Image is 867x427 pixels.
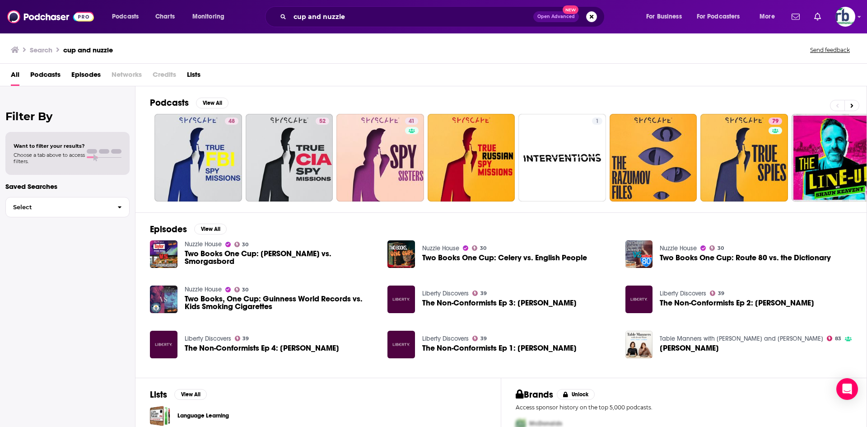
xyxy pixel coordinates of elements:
[71,67,101,86] a: Episodes
[836,378,858,400] div: Open Intercom Messenger
[480,291,487,296] span: 39
[769,117,782,125] a: 79
[718,291,724,296] span: 39
[422,335,469,343] a: Liberty Discovers
[185,344,339,352] span: The Non-Conformists Ep 4: [PERSON_NAME]
[185,295,377,310] a: Two Books, One Cup: Guinness World Records vs. Kids Smoking Cigarettes
[660,344,719,352] span: [PERSON_NAME]
[234,287,249,292] a: 30
[516,404,852,411] p: Access sponsor history on the top 5,000 podcasts.
[691,9,753,24] button: open menu
[807,46,853,54] button: Send feedback
[30,67,61,86] a: Podcasts
[422,244,459,252] a: Nuzzle House
[185,250,377,265] span: Two Books One Cup: [PERSON_NAME] vs. Smorgasbord
[660,344,719,352] a: Ed Sheeran
[274,6,613,27] div: Search podcasts, credits, & more...
[592,117,602,125] a: 1
[192,10,224,23] span: Monitoring
[835,337,841,341] span: 83
[625,331,653,358] a: Ed Sheeran
[811,9,825,24] a: Show notifications dropdown
[185,240,222,248] a: Nuzzle House
[336,114,424,202] a: 41
[533,11,579,22] button: Open AdvancedNew
[150,97,189,108] h2: Podcasts
[5,182,130,191] p: Saved Searches
[640,9,693,24] button: open menu
[235,336,249,341] a: 39
[827,336,841,341] a: 83
[150,224,227,235] a: EpisodesView All
[225,117,238,125] a: 48
[422,299,577,307] a: The Non-Conformists Ep 3: Jamie Windust
[760,10,775,23] span: More
[660,299,814,307] span: The Non-Conformists Ep 2: [PERSON_NAME]
[709,245,724,251] a: 30
[563,5,579,14] span: New
[7,8,94,25] img: Podchaser - Follow, Share and Rate Podcasts
[422,254,587,262] span: Two Books One Cup: Celery vs. English People
[290,9,533,24] input: Search podcasts, credits, & more...
[149,9,180,24] a: Charts
[196,98,228,108] button: View All
[185,250,377,265] a: Two Books One Cup: Taylor Ham vs. Smorgasbord
[387,240,415,268] a: Two Books One Cup: Celery vs. English People
[112,10,139,23] span: Podcasts
[194,224,227,235] button: View All
[106,9,150,24] button: open menu
[472,291,487,296] a: 39
[788,9,803,24] a: Show notifications dropdown
[186,9,236,24] button: open menu
[646,10,682,23] span: For Business
[14,152,85,164] span: Choose a tab above to access filters.
[6,204,110,210] span: Select
[700,114,788,202] a: 79
[835,7,855,27] span: Logged in as johannarb
[150,224,187,235] h2: Episodes
[660,290,706,297] a: Liberty Discovers
[112,67,142,86] span: Networks
[242,288,248,292] span: 30
[625,286,653,313] img: The Non-Conformists Ep 2: Adam Herbert
[625,240,653,268] img: Two Books One Cup: Route 80 vs. the Dictionary
[660,254,831,262] span: Two Books One Cup: Route 80 vs. the Dictionary
[150,389,167,400] h2: Lists
[557,389,595,400] button: Unlock
[387,331,415,358] img: The Non-Conformists Ep 1: Zandra Rhodes
[150,240,177,268] img: Two Books One Cup: Taylor Ham vs. Smorgasbord
[472,245,486,251] a: 30
[835,7,855,27] img: User Profile
[518,114,606,202] a: 1
[150,406,170,426] a: Language Learning
[422,344,577,352] a: The Non-Conformists Ep 1: Zandra Rhodes
[150,389,207,400] a: ListsView All
[63,46,113,54] h3: cup and nuzzle
[14,143,85,149] span: Want to filter your results?
[187,67,200,86] a: Lists
[387,286,415,313] img: The Non-Conformists Ep 3: Jamie Windust
[710,291,724,296] a: 39
[11,67,19,86] a: All
[150,97,228,108] a: PodcastsView All
[409,117,415,126] span: 41
[228,117,235,126] span: 48
[472,336,487,341] a: 39
[480,337,487,341] span: 39
[660,335,823,343] a: Table Manners with Jessie and Lennie Ware
[835,7,855,27] button: Show profile menu
[234,242,249,247] a: 30
[480,246,486,250] span: 30
[150,331,177,358] img: The Non-Conformists Ep 4: Patch Rogers
[150,286,177,313] img: Two Books, One Cup: Guinness World Records vs. Kids Smoking Cigarettes
[185,344,339,352] a: The Non-Conformists Ep 4: Patch Rogers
